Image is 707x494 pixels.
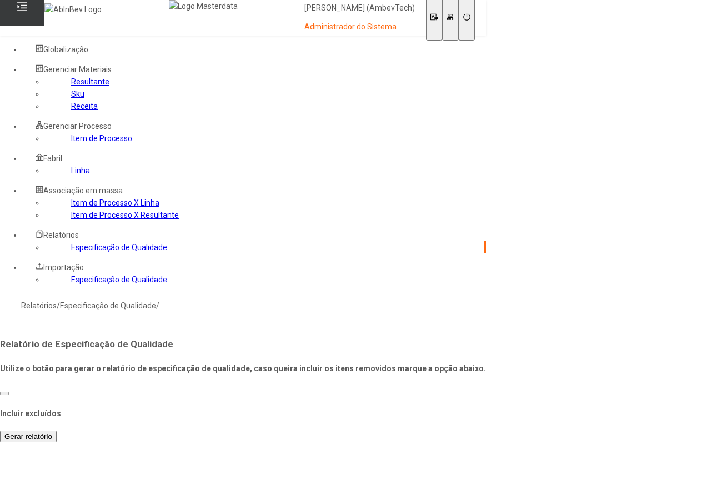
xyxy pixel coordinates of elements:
span: Globalização [43,45,88,54]
a: Especificação de Qualidade [71,243,167,252]
a: Resultante [71,77,109,86]
a: Relatórios [21,301,57,310]
p: Administrador do Sistema [304,22,415,33]
a: Item de Processo X Resultante [71,211,179,219]
span: Relatórios [43,231,79,239]
a: Item de Processo X Linha [71,198,159,207]
span: Gerenciar Processo [43,122,112,131]
span: Gerenciar Materiais [43,65,112,74]
a: Especificação de Qualidade [60,301,156,310]
p: [PERSON_NAME] (AmbevTech) [304,3,415,14]
span: Importação [43,263,84,272]
span: Associação em massa [43,186,123,195]
a: Sku [71,89,84,98]
span: Gerar relatório [4,432,52,441]
a: Linha [71,166,90,175]
nz-breadcrumb-separator: / [57,301,60,310]
nz-breadcrumb-separator: / [156,301,159,310]
a: Especificação de Qualidade [71,275,167,284]
a: Item de Processo [71,134,132,143]
span: Fabril [43,154,62,163]
a: Receita [71,102,98,111]
img: AbInBev Logo [44,3,102,16]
